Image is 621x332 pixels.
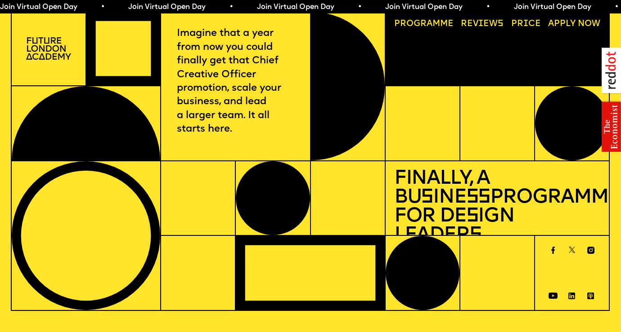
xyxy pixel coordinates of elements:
[229,4,233,11] span: •
[177,27,294,136] p: Imagine that a year from now you could finally get that Chief Creative Officer promotion, scale y...
[357,4,361,11] span: •
[421,188,433,208] span: s
[544,16,604,33] a: Apply now
[457,16,508,33] a: Reviews
[466,188,490,208] span: ss
[427,20,432,28] span: a
[614,4,618,11] span: •
[548,20,554,28] span: A
[469,226,481,245] span: s
[100,4,104,11] span: •
[486,4,490,11] span: •
[394,170,600,245] h1: Finally, a Bu ine Programme for De ign Leader
[466,207,478,226] span: s
[390,16,458,33] a: Programme
[507,16,545,33] a: Price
